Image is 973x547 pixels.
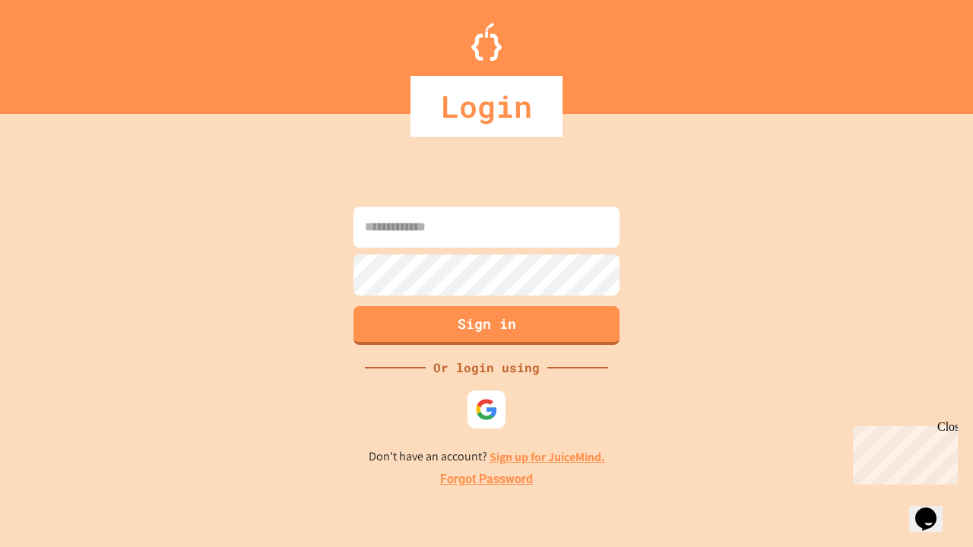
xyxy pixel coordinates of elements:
p: Don't have an account? [369,447,605,466]
a: Forgot Password [440,470,533,489]
img: google-icon.svg [475,398,498,421]
iframe: chat widget [847,420,958,485]
div: Login [410,76,563,137]
button: Sign in [353,306,620,345]
div: Or login using [426,359,547,377]
a: Sign up for JuiceMind. [490,449,605,465]
img: Logo.svg [471,23,502,61]
iframe: chat widget [909,486,958,532]
div: Chat with us now!Close [6,6,105,96]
